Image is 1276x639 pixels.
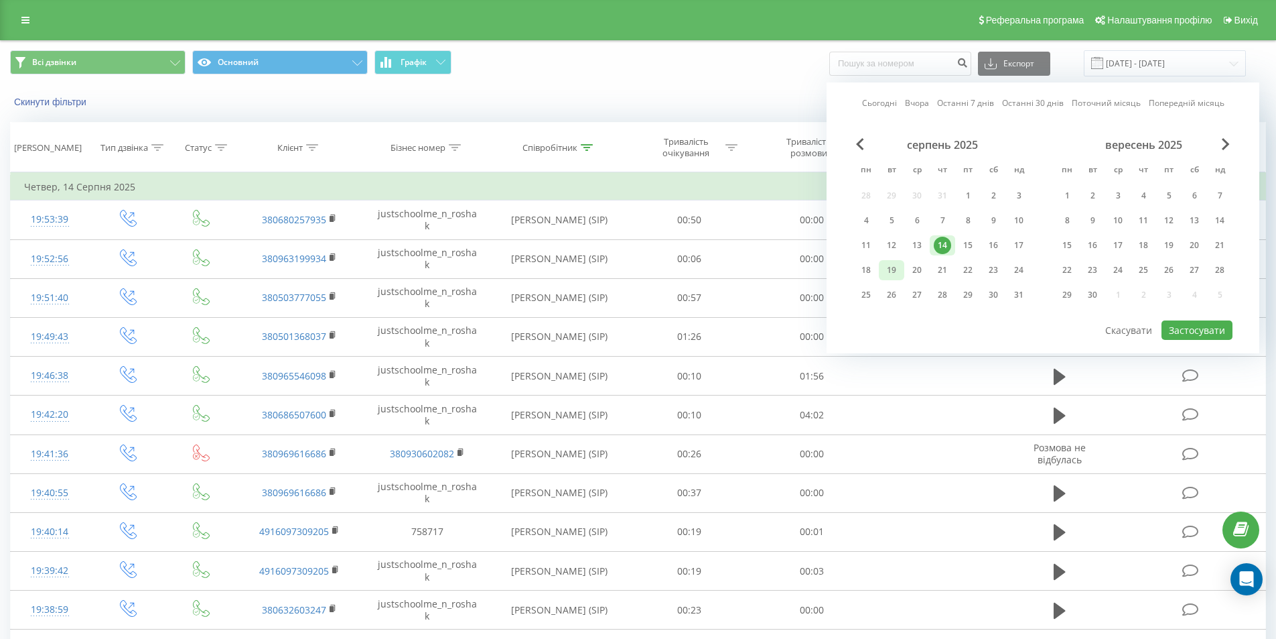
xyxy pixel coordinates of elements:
[881,161,902,181] abbr: вівторок
[628,396,751,434] td: 00:10
[1156,260,1182,280] div: пт 26 вер 2025 р.
[1210,161,1230,181] abbr: неділя
[1084,237,1101,254] div: 16
[955,211,981,231] div: пт 8 серп 2025 р.
[1135,187,1152,205] div: 4
[904,285,930,305] div: ср 27 серп 2025 р.
[262,291,326,304] a: 380503777055
[1109,237,1127,254] div: 17
[883,237,900,254] div: 12
[1006,211,1032,231] div: нд 10 серп 2025 р.
[934,212,951,229] div: 7
[24,285,76,311] div: 19:51:40
[751,473,873,512] td: 00:00
[857,286,875,304] div: 25
[985,237,1002,254] div: 16
[1211,212,1228,229] div: 14
[1010,286,1027,304] div: 31
[1207,211,1232,231] div: нд 14 вер 2025 р.
[1182,235,1207,255] div: сб 20 вер 2025 р.
[985,286,1002,304] div: 30
[1109,187,1127,205] div: 3
[955,186,981,206] div: пт 1 серп 2025 р.
[751,552,873,591] td: 00:03
[981,260,1006,280] div: сб 23 серп 2025 р.
[1105,186,1131,206] div: ср 3 вер 2025 р.
[1105,235,1131,255] div: ср 17 вер 2025 р.
[1105,211,1131,231] div: ср 10 вер 2025 р.
[981,285,1006,305] div: сб 30 серп 2025 р.
[857,262,875,279] div: 18
[650,136,722,159] div: Тривалість очікування
[491,591,628,630] td: [PERSON_NAME] (SIP)
[628,239,751,278] td: 00:06
[751,357,873,396] td: 01:56
[1054,211,1080,231] div: пн 8 вер 2025 р.
[1184,161,1204,181] abbr: субота
[262,213,326,226] a: 380680257935
[1010,187,1027,205] div: 3
[1054,138,1232,152] div: вересень 2025
[1058,212,1076,229] div: 8
[1156,235,1182,255] div: пт 19 вер 2025 р.
[985,187,1002,205] div: 2
[1054,235,1080,255] div: пн 15 вер 2025 р.
[1054,285,1080,305] div: пн 29 вер 2025 р.
[491,278,628,317] td: [PERSON_NAME] (SIP)
[491,357,628,396] td: [PERSON_NAME] (SIP)
[24,324,76,350] div: 19:49:43
[277,142,303,154] div: Клієнт
[857,237,875,254] div: 11
[24,363,76,389] div: 19:46:38
[959,212,977,229] div: 8
[853,235,879,255] div: пн 11 серп 2025 р.
[363,473,490,512] td: justschoolme_n_roshak
[1109,212,1127,229] div: 10
[185,142,212,154] div: Статус
[879,285,904,305] div: вт 26 серп 2025 р.
[1054,260,1080,280] div: пн 22 вер 2025 р.
[908,212,926,229] div: 6
[930,260,955,280] div: чт 21 серп 2025 р.
[491,473,628,512] td: [PERSON_NAME] (SIP)
[491,552,628,591] td: [PERSON_NAME] (SIP)
[1131,211,1156,231] div: чт 11 вер 2025 р.
[1131,235,1156,255] div: чт 18 вер 2025 р.
[363,512,490,551] td: 758717
[930,235,955,255] div: чт 14 серп 2025 р.
[363,591,490,630] td: justschoolme_n_roshak
[751,434,873,473] td: 00:00
[1182,211,1207,231] div: сб 13 вер 2025 р.
[32,57,76,68] span: Всі дзвінки
[1161,321,1232,340] button: Застосувати
[628,473,751,512] td: 00:37
[959,187,977,205] div: 1
[259,565,329,577] a: 4916097309205
[14,142,82,154] div: [PERSON_NAME]
[905,97,929,109] a: Вчора
[262,603,326,616] a: 380632603247
[986,15,1084,25] span: Реферальна програма
[751,591,873,630] td: 00:00
[1010,262,1027,279] div: 24
[1160,262,1178,279] div: 26
[883,212,900,229] div: 5
[1207,186,1232,206] div: нд 7 вер 2025 р.
[24,558,76,584] div: 19:39:42
[628,317,751,356] td: 01:26
[1159,161,1179,181] abbr: п’ятниця
[955,260,981,280] div: пт 22 серп 2025 р.
[262,447,326,460] a: 380969616686
[24,480,76,506] div: 19:40:55
[262,369,326,382] a: 380965546098
[907,161,927,181] abbr: середа
[879,235,904,255] div: вт 12 серп 2025 р.
[1133,161,1153,181] abbr: четвер
[24,207,76,233] div: 19:53:39
[628,552,751,591] td: 00:19
[628,200,751,239] td: 00:50
[1186,237,1203,254] div: 20
[856,138,864,150] span: Previous Month
[879,211,904,231] div: вт 5 серп 2025 р.
[1084,262,1101,279] div: 23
